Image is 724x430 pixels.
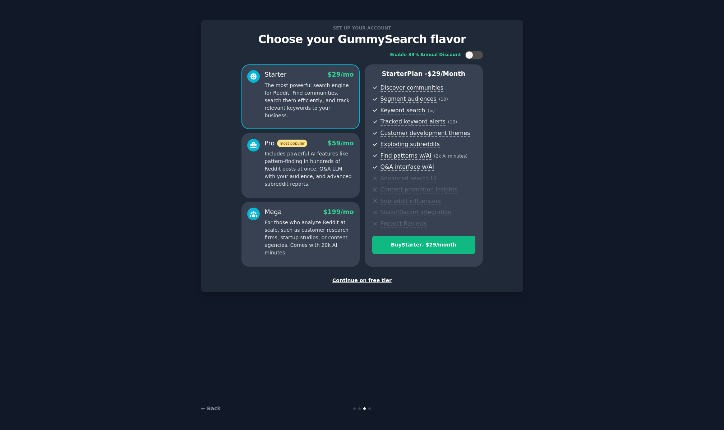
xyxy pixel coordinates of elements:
span: ( ∞ ) [428,108,435,113]
span: most popular [277,140,307,147]
span: ( 2k AI minutes ) [434,154,468,159]
a: ← Back [201,406,221,411]
span: Tracked keyword alerts [381,118,446,126]
div: Starter [265,70,287,79]
span: Exploding subreddits [381,141,440,148]
span: Q&A interface w/AI [381,163,434,171]
div: Mega [265,208,282,217]
button: BuyStarter- $29/month [372,236,475,254]
span: Content promotion insights [381,186,458,194]
span: Product Reviews [381,220,427,228]
div: Enable 33% Annual Discount [390,52,461,58]
span: $ 29 /mo [327,71,354,78]
span: Set up your account [332,24,392,32]
div: Continue on free tier [209,277,516,284]
span: Find patterns w/AI [381,152,432,160]
span: ( 10 ) [448,119,457,125]
span: Customer development themes [381,130,470,137]
span: Segment audiences [381,95,437,103]
p: Includes powerful AI features like pattern-finding in hundreds of Reddit posts at once, Q&A LLM w... [265,150,354,188]
span: Subreddit influencers [381,198,441,205]
div: Pro [265,139,307,148]
p: For those who analyze Reddit at scale, such as customer research firms, startup studios, or conte... [265,219,354,257]
span: $ 199 /mo [323,208,354,216]
span: Discover communities [381,84,443,92]
span: $ 29 /month [428,70,466,77]
span: ( 10 ) [439,97,448,102]
span: Advanced search UI [381,175,437,182]
p: The most powerful search engine for Reddit. Find communities, search them efficiently, and track ... [265,82,354,119]
span: Slack/Discord integration [381,209,452,216]
p: Choose your GummySearch flavor [209,33,516,46]
div: Buy Starter - $ 29 /month [373,241,475,249]
p: Starter Plan - [372,69,475,78]
span: Keyword search [381,107,425,114]
span: $ 59 /mo [327,140,354,147]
